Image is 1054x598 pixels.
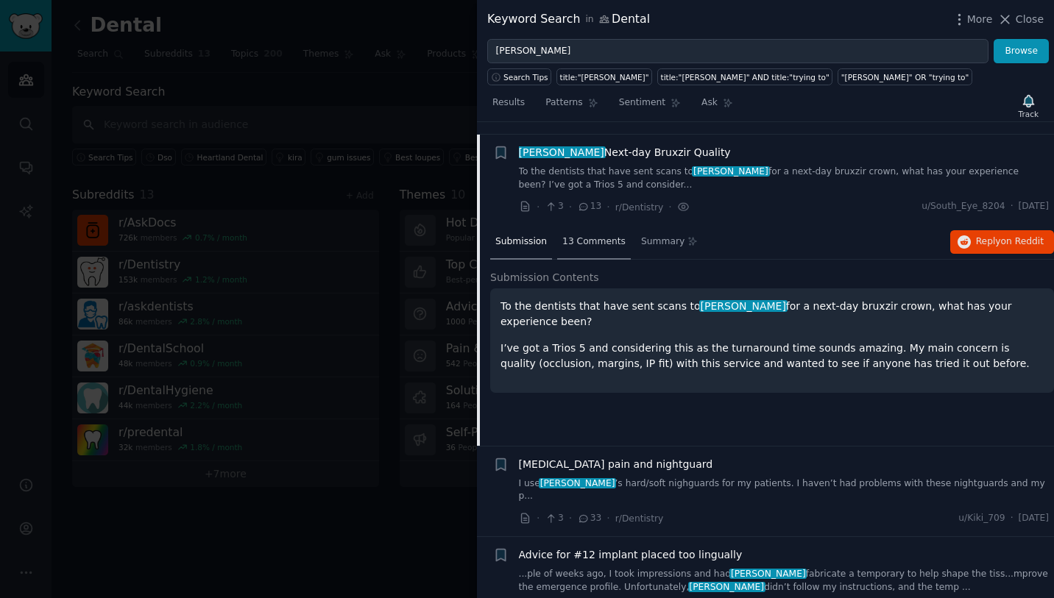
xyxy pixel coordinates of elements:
span: [PERSON_NAME] [699,300,788,312]
div: Keyword Search Dental [487,10,650,29]
a: To the dentists that have sent scans to[PERSON_NAME]for a next-day bruxzir crown, what has your e... [519,165,1050,191]
span: [DATE] [1019,200,1049,213]
span: · [1011,512,1014,525]
span: · [668,199,671,215]
span: · [1011,200,1014,213]
button: Browse [994,39,1049,64]
span: Submission [495,235,547,249]
span: [PERSON_NAME] [692,166,769,177]
span: 33 [577,512,601,525]
span: 13 Comments [562,235,626,249]
button: More [952,12,993,27]
input: Try a keyword related to your business [487,39,988,64]
a: I use[PERSON_NAME]’s hard/soft nighguards for my patients. I haven’t had problems with these nigh... [519,477,1050,503]
button: Replyon Reddit [950,230,1054,254]
span: · [606,199,609,215]
a: title:"[PERSON_NAME]" [556,68,652,85]
button: Search Tips [487,68,551,85]
span: · [569,199,572,215]
span: in [585,13,593,26]
div: "[PERSON_NAME]" OR "trying to" [841,72,969,82]
a: Advice for #12 implant placed too lingually [519,547,743,563]
span: [PERSON_NAME] [729,569,807,579]
p: To the dentists that have sent scans to for a next-day bruxzir crown, what has your experience been? [501,299,1044,330]
span: More [967,12,993,27]
span: Patterns [545,96,582,110]
span: · [537,510,540,526]
span: 3 [545,512,563,525]
span: Next-day Bruxzir Quality [519,145,731,160]
a: Results [487,91,530,121]
span: Results [492,96,525,110]
span: r/Dentistry [615,513,664,524]
span: [PERSON_NAME] [517,146,606,158]
button: Close [997,12,1044,27]
span: 3 [545,200,563,213]
span: Close [1016,12,1044,27]
span: · [569,510,572,526]
a: Ask [696,91,738,121]
a: ...ple of weeks ago, I took impressions and had[PERSON_NAME]fabricate a temporary to help shape t... [519,568,1050,594]
span: Submission Contents [490,270,599,285]
a: Sentiment [614,91,686,121]
a: title:"[PERSON_NAME]" AND title:"trying to" [657,68,832,85]
span: · [606,510,609,526]
span: · [537,199,540,215]
div: title:"[PERSON_NAME]" [560,72,649,82]
button: Track [1014,90,1044,121]
span: r/Dentistry [615,202,664,213]
span: Ask [701,96,718,110]
span: [PERSON_NAME] [539,478,616,488]
a: "[PERSON_NAME]" OR "trying to" [838,68,972,85]
span: u/Kiki_709 [958,512,1005,525]
span: Reply [976,235,1044,249]
p: I’ve got a Trios 5 and considering this as the turnaround time sounds amazing. My main concern is... [501,341,1044,371]
div: Track [1019,109,1039,119]
span: [DATE] [1019,512,1049,525]
div: title:"[PERSON_NAME]" AND title:"trying to" [661,72,830,82]
span: u/South_Eye_8204 [922,200,1005,213]
span: Summary [641,235,685,249]
a: [PERSON_NAME]Next-day Bruxzir Quality [519,145,731,160]
span: on Reddit [1001,236,1044,246]
a: [MEDICAL_DATA] pain and nightguard [519,457,713,472]
span: Search Tips [503,72,548,82]
a: Patterns [540,91,603,121]
span: Sentiment [619,96,665,110]
span: 13 [577,200,601,213]
span: [PERSON_NAME] [688,582,765,592]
